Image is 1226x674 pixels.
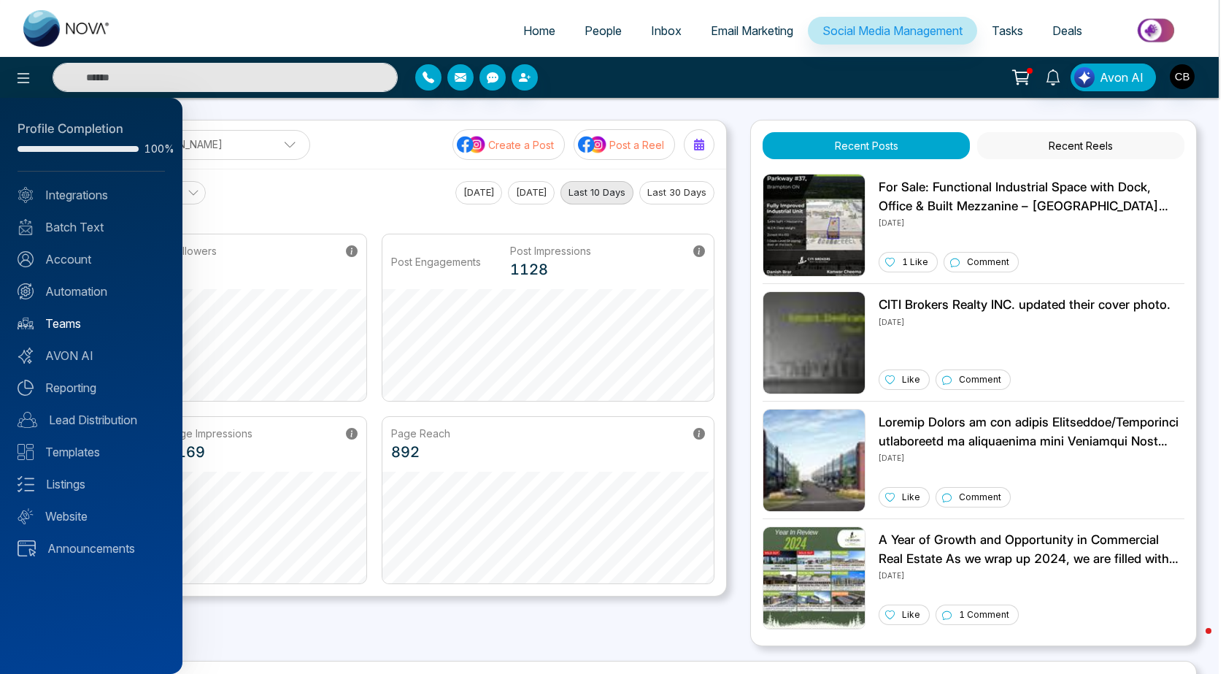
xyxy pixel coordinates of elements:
a: Automation [18,283,165,300]
a: Integrations [18,186,165,204]
span: 100% [144,144,165,154]
img: Lead-dist.svg [18,412,37,428]
a: Announcements [18,540,165,557]
img: Account.svg [18,251,34,267]
a: Teams [18,315,165,332]
img: Listings.svg [18,476,34,492]
a: Website [18,508,165,525]
img: Templates.svg [18,444,34,460]
a: Batch Text [18,218,165,236]
img: Integrated.svg [18,187,34,203]
a: Account [18,250,165,268]
img: team.svg [18,315,34,332]
img: batch_text_white.png [18,219,34,235]
img: Avon-AI.svg [18,348,34,364]
img: Website.svg [18,508,34,524]
img: Automation.svg [18,283,34,299]
iframe: Intercom live chat [1176,624,1211,659]
img: Reporting.svg [18,380,34,396]
a: Listings [18,475,165,493]
a: AVON AI [18,347,165,364]
a: Templates [18,443,165,461]
a: Lead Distribution [18,411,165,429]
a: Reporting [18,379,165,397]
img: announcements.svg [18,540,36,556]
div: Profile Completion [18,120,165,139]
